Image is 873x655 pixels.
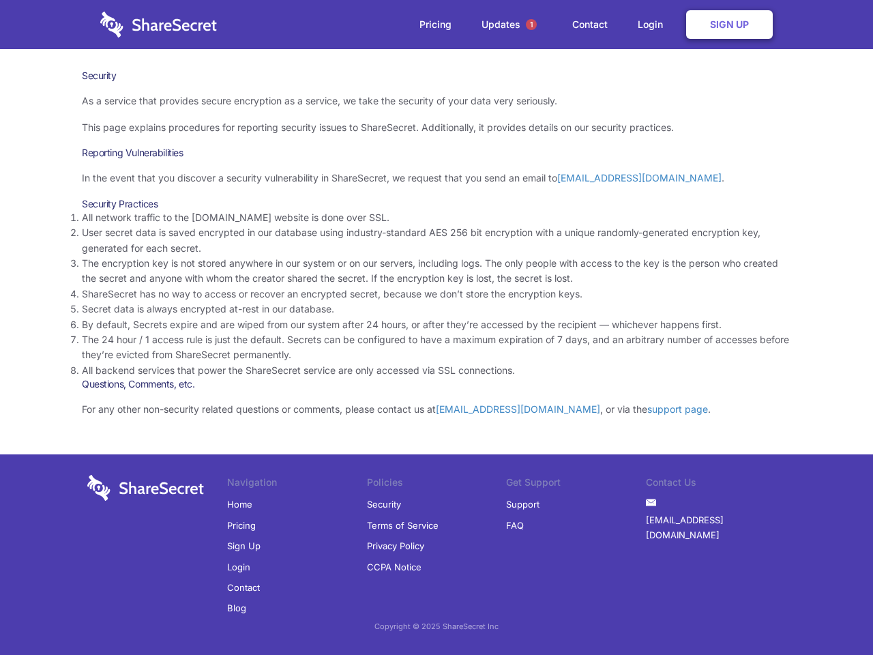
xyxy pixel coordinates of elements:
[82,147,791,159] h3: Reporting Vulnerabilities
[406,3,465,46] a: Pricing
[557,172,722,184] a: [EMAIL_ADDRESS][DOMAIN_NAME]
[647,403,708,415] a: support page
[82,378,791,390] h3: Questions, Comments, etc.
[506,475,646,494] li: Get Support
[436,403,600,415] a: [EMAIL_ADDRESS][DOMAIN_NAME]
[82,198,791,210] h3: Security Practices
[82,120,791,135] p: This page explains procedures for reporting security issues to ShareSecret. Additionally, it prov...
[227,515,256,536] a: Pricing
[506,515,524,536] a: FAQ
[82,402,791,417] p: For any other non-security related questions or comments, please contact us at , or via the .
[82,287,791,302] li: ShareSecret has no way to access or recover an encrypted secret, because we don’t store the encry...
[82,70,791,82] h1: Security
[367,557,421,577] a: CCPA Notice
[87,475,204,501] img: logo-wordmark-white-trans-d4663122ce5f474addd5e946df7df03e33cb6a1c49d2221995e7729f52c070b2.svg
[82,256,791,287] li: The encryption key is not stored anywhere in our system or on our servers, including logs. The on...
[82,93,791,108] p: As a service that provides secure encryption as a service, we take the security of your data very...
[227,557,250,577] a: Login
[686,10,773,39] a: Sign Up
[82,225,791,256] li: User secret data is saved encrypted in our database using industry-standard AES 256 bit encryptio...
[227,598,246,618] a: Blog
[646,510,786,546] a: [EMAIL_ADDRESS][DOMAIN_NAME]
[82,171,791,186] p: In the event that you discover a security vulnerability in ShareSecret, we request that you send ...
[227,494,252,514] a: Home
[367,536,424,556] a: Privacy Policy
[624,3,683,46] a: Login
[367,475,507,494] li: Policies
[82,302,791,317] li: Secret data is always encrypted at-rest in our database.
[559,3,621,46] a: Contact
[100,12,217,38] img: logo-wordmark-white-trans-d4663122ce5f474addd5e946df7df03e33cb6a1c49d2221995e7729f52c070b2.svg
[526,19,537,30] span: 1
[82,363,791,378] li: All backend services that power the ShareSecret service are only accessed via SSL connections.
[367,494,401,514] a: Security
[227,536,261,556] a: Sign Up
[367,515,439,536] a: Terms of Service
[506,494,539,514] a: Support
[227,577,260,598] a: Contact
[82,210,791,225] li: All network traffic to the [DOMAIN_NAME] website is done over SSL.
[82,332,791,363] li: The 24 hour / 1 access rule is just the default. Secrets can be configured to have a maximum expi...
[646,475,786,494] li: Contact Us
[227,475,367,494] li: Navigation
[82,317,791,332] li: By default, Secrets expire and are wiped from our system after 24 hours, or after they’re accesse...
